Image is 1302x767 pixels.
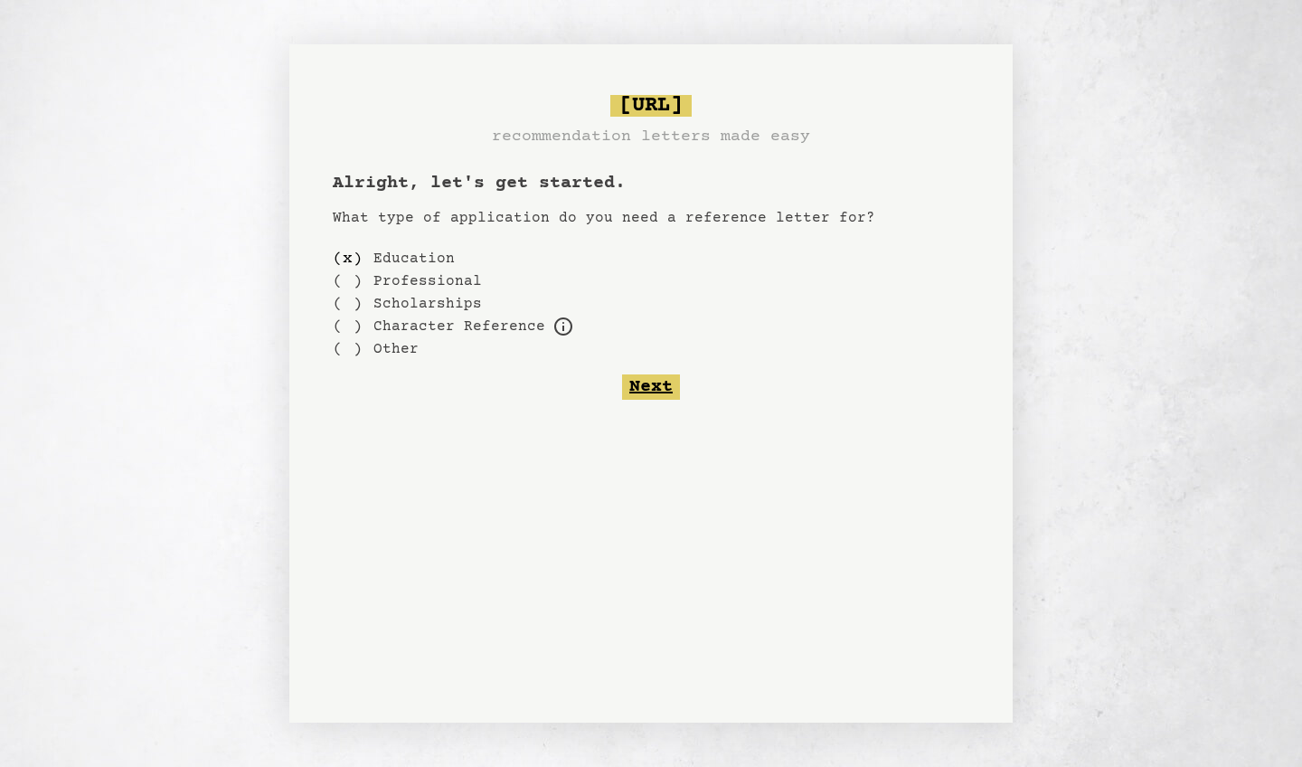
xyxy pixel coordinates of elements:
[492,124,810,149] h3: recommendation letters made easy
[333,247,363,270] div: ( x )
[333,270,363,292] div: ( )
[373,248,455,270] label: Education
[333,337,363,360] div: ( )
[373,270,482,292] label: Professional
[333,292,363,315] div: ( )
[622,374,680,400] button: Next
[373,293,482,315] label: Scholarships
[610,95,692,117] span: [URL]
[373,338,419,360] label: Other
[333,171,969,196] h1: Alright, let's get started.
[333,315,363,337] div: ( )
[373,316,545,337] label: For example, loans, housing applications, parole, professional certification, etc.
[333,207,969,229] p: What type of application do you need a reference letter for?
